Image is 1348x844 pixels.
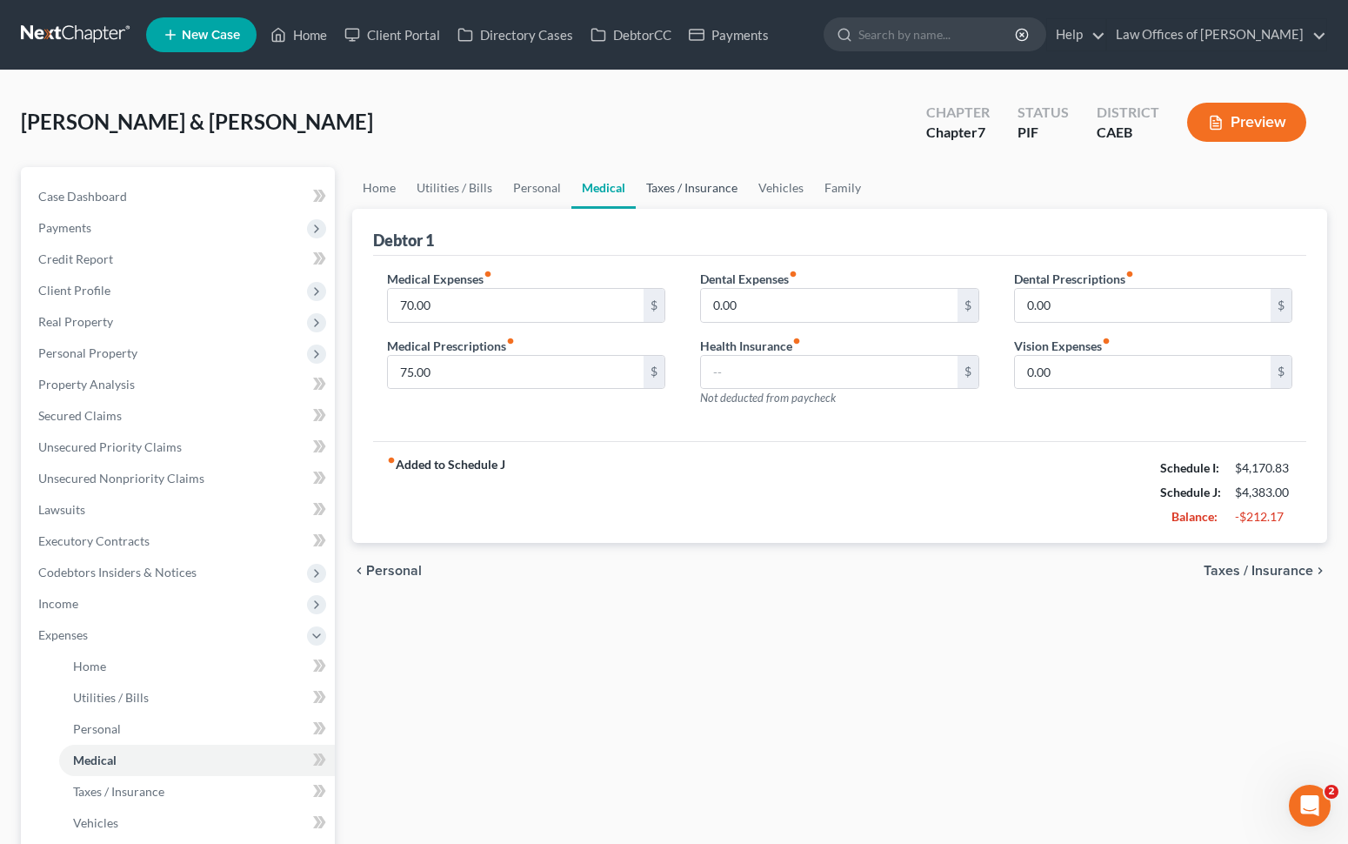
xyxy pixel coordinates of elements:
[926,103,990,123] div: Chapter
[958,289,978,322] div: $
[59,776,335,807] a: Taxes / Insurance
[366,564,422,578] span: Personal
[59,807,335,839] a: Vehicles
[59,745,335,776] a: Medical
[387,456,396,465] i: fiber_manual_record
[1097,103,1159,123] div: District
[1018,123,1069,143] div: PIF
[24,526,335,557] a: Executory Contracts
[1015,356,1271,389] input: --
[388,289,644,322] input: --
[449,19,582,50] a: Directory Cases
[792,337,801,345] i: fiber_manual_record
[1125,270,1134,278] i: fiber_manual_record
[814,167,871,209] a: Family
[59,682,335,713] a: Utilities / Bills
[1235,484,1292,501] div: $4,383.00
[38,408,122,423] span: Secured Claims
[571,167,636,209] a: Medical
[1014,270,1134,288] label: Dental Prescriptions
[24,369,335,400] a: Property Analysis
[73,815,118,830] span: Vehicles
[958,356,978,389] div: $
[1313,564,1327,578] i: chevron_right
[38,345,137,360] span: Personal Property
[21,109,373,134] span: [PERSON_NAME] & [PERSON_NAME]
[73,721,121,736] span: Personal
[926,123,990,143] div: Chapter
[73,753,117,767] span: Medical
[680,19,777,50] a: Payments
[387,270,492,288] label: Medical Expenses
[38,627,88,642] span: Expenses
[644,356,664,389] div: $
[700,391,836,405] span: Not deducted from paycheck
[38,283,110,298] span: Client Profile
[1235,459,1292,477] div: $4,170.83
[644,289,664,322] div: $
[38,251,113,266] span: Credit Report
[1097,123,1159,143] div: CAEB
[1102,337,1111,345] i: fiber_manual_record
[1271,356,1291,389] div: $
[1160,460,1219,475] strong: Schedule I:
[506,337,515,345] i: fiber_manual_record
[38,189,127,204] span: Case Dashboard
[388,356,644,389] input: --
[38,377,135,392] span: Property Analysis
[503,167,571,209] a: Personal
[38,314,113,329] span: Real Property
[701,289,958,322] input: --
[38,471,204,486] span: Unsecured Nonpriority Claims
[1107,19,1326,50] a: Law Offices of [PERSON_NAME]
[336,19,449,50] a: Client Portal
[1204,564,1313,578] span: Taxes / Insurance
[73,659,106,673] span: Home
[24,494,335,526] a: Lawsuits
[373,230,434,251] div: Debtor 1
[352,564,422,578] button: chevron_left Personal
[1325,785,1338,799] span: 2
[1204,564,1327,578] button: Taxes / Insurance chevron_right
[387,337,515,355] label: Medical Prescriptions
[1014,337,1111,355] label: Vision Expenses
[1015,289,1271,322] input: --
[38,220,91,235] span: Payments
[1018,103,1069,123] div: Status
[38,596,78,611] span: Income
[59,713,335,745] a: Personal
[858,18,1018,50] input: Search by name...
[24,181,335,212] a: Case Dashboard
[24,244,335,275] a: Credit Report
[59,651,335,682] a: Home
[38,533,150,548] span: Executory Contracts
[1160,485,1221,499] strong: Schedule J:
[484,270,492,278] i: fiber_manual_record
[387,456,505,529] strong: Added to Schedule J
[1271,289,1291,322] div: $
[262,19,336,50] a: Home
[748,167,814,209] a: Vehicles
[406,167,503,209] a: Utilities / Bills
[582,19,680,50] a: DebtorCC
[700,337,801,355] label: Health Insurance
[73,690,149,705] span: Utilities / Bills
[24,463,335,494] a: Unsecured Nonpriority Claims
[38,565,197,579] span: Codebtors Insiders & Notices
[38,439,182,454] span: Unsecured Priority Claims
[38,502,85,517] span: Lawsuits
[352,167,406,209] a: Home
[352,564,366,578] i: chevron_left
[636,167,748,209] a: Taxes / Insurance
[24,432,335,463] a: Unsecured Priority Claims
[978,124,985,140] span: 7
[73,784,164,799] span: Taxes / Insurance
[24,400,335,432] a: Secured Claims
[1171,509,1218,524] strong: Balance:
[701,356,958,389] input: --
[700,270,797,288] label: Dental Expenses
[1235,508,1292,526] div: -$212.17
[789,270,797,278] i: fiber_manual_record
[1187,103,1306,142] button: Preview
[182,29,240,42] span: New Case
